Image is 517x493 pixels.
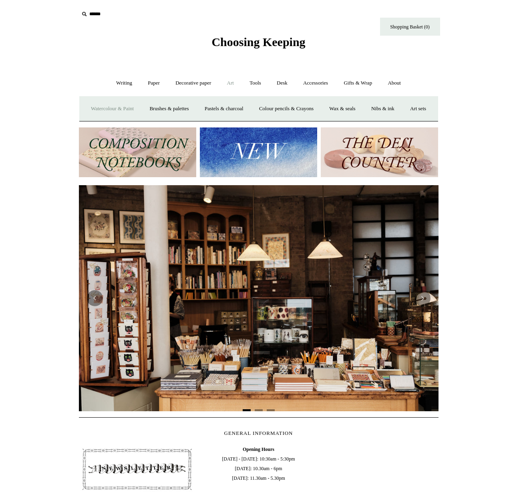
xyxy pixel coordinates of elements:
[270,73,295,94] a: Desk
[197,98,251,119] a: Pastels & charcoal
[84,98,141,119] a: Watercolour & Paint
[79,185,439,411] img: 20250131 INSIDE OF THE SHOP.jpg__PID:b9484a69-a10a-4bde-9e8d-1408d3d5e6ad
[168,73,218,94] a: Decorative paper
[336,73,379,94] a: Gifts & Wrap
[211,42,305,47] a: Choosing Keeping
[224,430,293,436] span: GENERAL INFORMATION
[243,409,251,411] button: Page 1
[142,98,196,119] a: Brushes & palettes
[296,73,335,94] a: Accessories
[414,290,430,306] button: Next
[403,98,433,119] a: Art sets
[321,127,438,178] img: The Deli Counter
[380,18,440,36] a: Shopping Basket (0)
[243,447,274,452] b: Opening Hours
[200,127,317,178] img: New.jpg__PID:f73bdf93-380a-4a35-bcfe-7823039498e1
[364,98,402,119] a: Nibs & ink
[242,73,268,94] a: Tools
[380,73,408,94] a: About
[79,127,196,178] img: 202302 Composition ledgers.jpg__PID:69722ee6-fa44-49dd-a067-31375e5d54ec
[109,73,139,94] a: Writing
[267,409,275,411] button: Page 3
[87,290,103,306] button: Previous
[252,98,321,119] a: Colour pencils & Crayons
[220,73,241,94] a: Art
[211,35,305,48] span: Choosing Keeping
[141,73,167,94] a: Paper
[322,98,362,119] a: Wax & seals
[255,409,263,411] button: Page 2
